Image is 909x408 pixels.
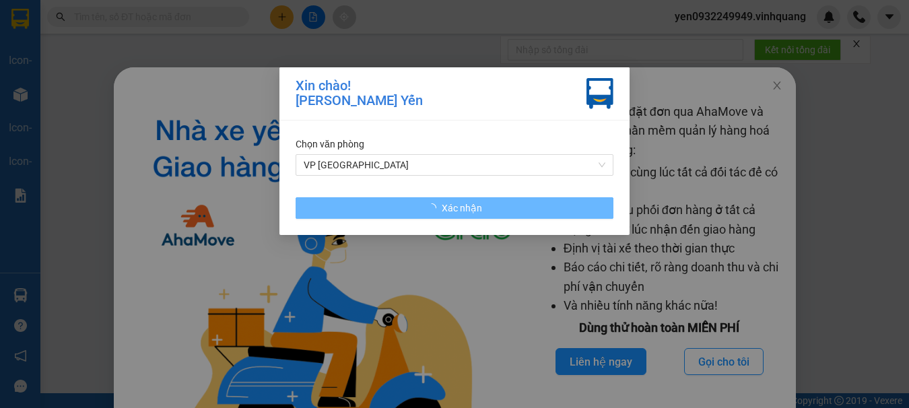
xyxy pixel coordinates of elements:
span: Xác nhận [442,201,482,215]
div: Xin chào! [PERSON_NAME] Yến [296,78,423,109]
button: Xác nhận [296,197,613,219]
span: VP PHÚ SƠN [304,155,605,175]
span: loading [427,203,442,213]
div: Chọn văn phòng [296,137,613,151]
img: vxr-icon [586,78,613,109]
